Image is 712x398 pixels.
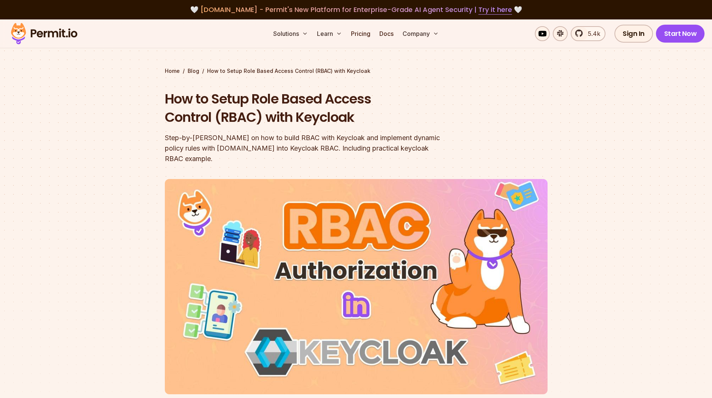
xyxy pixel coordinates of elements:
[7,21,81,46] img: Permit logo
[270,26,311,41] button: Solutions
[165,133,452,164] div: Step-by-[PERSON_NAME] on how to build RBAC with Keycloak and implement dynamic policy rules with ...
[376,26,397,41] a: Docs
[200,5,512,14] span: [DOMAIN_NAME] - Permit's New Platform for Enterprise-Grade AI Agent Security |
[478,5,512,15] a: Try it here
[400,26,442,41] button: Company
[165,67,548,75] div: / /
[165,90,452,127] h1: How to Setup Role Based Access Control (RBAC) with Keycloak
[656,25,705,43] a: Start Now
[348,26,373,41] a: Pricing
[571,26,605,41] a: 5.4k
[165,179,548,394] img: How to Setup Role Based Access Control (RBAC) with Keycloak
[314,26,345,41] button: Learn
[18,4,694,15] div: 🤍 🤍
[583,29,600,38] span: 5.4k
[614,25,653,43] a: Sign In
[165,67,180,75] a: Home
[188,67,199,75] a: Blog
